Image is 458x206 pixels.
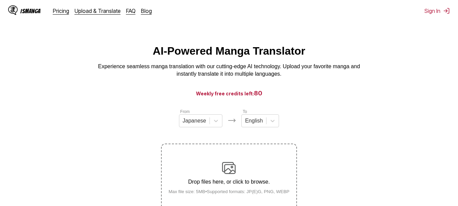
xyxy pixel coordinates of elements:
h1: AI-Powered Manga Translator [153,45,305,57]
button: Sign In [424,7,450,14]
p: Drop files here, or click to browse. [163,179,295,185]
div: IsManga [20,8,41,14]
label: From [180,109,190,114]
label: To [243,109,247,114]
h3: Weekly free credits left: [16,89,442,97]
a: Pricing [53,7,69,14]
img: Languages icon [228,116,236,125]
a: Upload & Translate [75,7,121,14]
a: Blog [141,7,152,14]
small: Max file size: 5MB • Supported formats: JP(E)G, PNG, WEBP [163,189,295,194]
img: Sign out [443,7,450,14]
img: IsManga Logo [8,5,18,15]
p: Experience seamless manga translation with our cutting-edge AI technology. Upload your favorite m... [94,63,365,78]
a: FAQ [126,7,136,14]
a: IsManga LogoIsManga [8,5,53,16]
span: 80 [254,90,262,97]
